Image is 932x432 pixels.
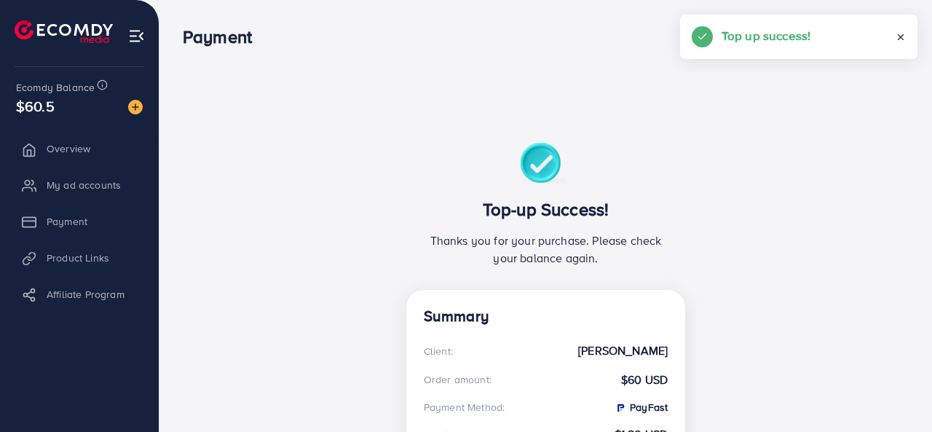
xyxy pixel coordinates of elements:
[722,26,810,45] h5: Top up success!
[621,372,668,388] strong: $60 USD
[15,20,113,43] img: logo
[424,344,453,358] div: Client:
[16,95,55,117] span: $60.5
[615,400,668,415] strong: PayFast
[183,26,264,47] h3: Payment
[424,232,668,267] p: Thanks you for your purchase. Please check your balance again.
[424,199,668,220] h3: Top-up Success!
[424,400,505,415] div: Payment Method:
[578,342,668,359] strong: [PERSON_NAME]
[520,143,572,187] img: success
[424,307,668,326] h4: Summary
[424,372,491,387] div: Order amount:
[128,28,145,44] img: menu
[128,100,143,114] img: image
[615,402,626,414] img: PayFast
[16,80,95,95] span: Ecomdy Balance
